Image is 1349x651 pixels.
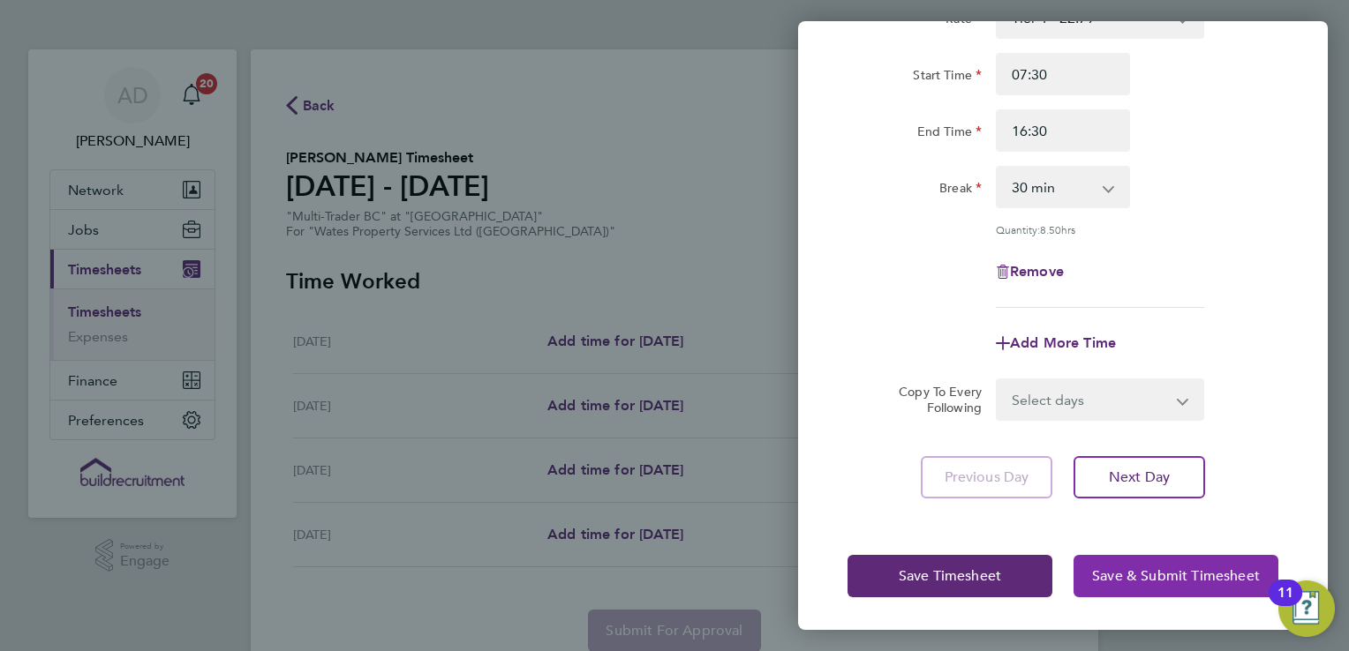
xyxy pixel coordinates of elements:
[1278,580,1335,637] button: Open Resource Center, 11 new notifications
[913,67,982,88] label: Start Time
[1010,334,1116,351] span: Add More Time
[996,109,1130,152] input: E.g. 18:00
[848,555,1052,597] button: Save Timesheet
[917,123,982,145] label: End Time
[885,384,982,415] label: Copy To Every Following
[1010,263,1064,280] span: Remove
[1040,222,1061,236] span: 8.50
[1109,468,1170,486] span: Next Day
[1074,456,1205,498] button: Next Day
[1074,555,1278,597] button: Save & Submit Timesheet
[1277,593,1293,616] div: 11
[946,11,982,32] label: Rate
[996,222,1204,236] div: Quantity: hrs
[939,180,982,201] label: Break
[996,336,1116,350] button: Add More Time
[996,53,1130,95] input: E.g. 08:00
[996,265,1064,279] button: Remove
[899,567,1001,585] span: Save Timesheet
[1092,567,1260,585] span: Save & Submit Timesheet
